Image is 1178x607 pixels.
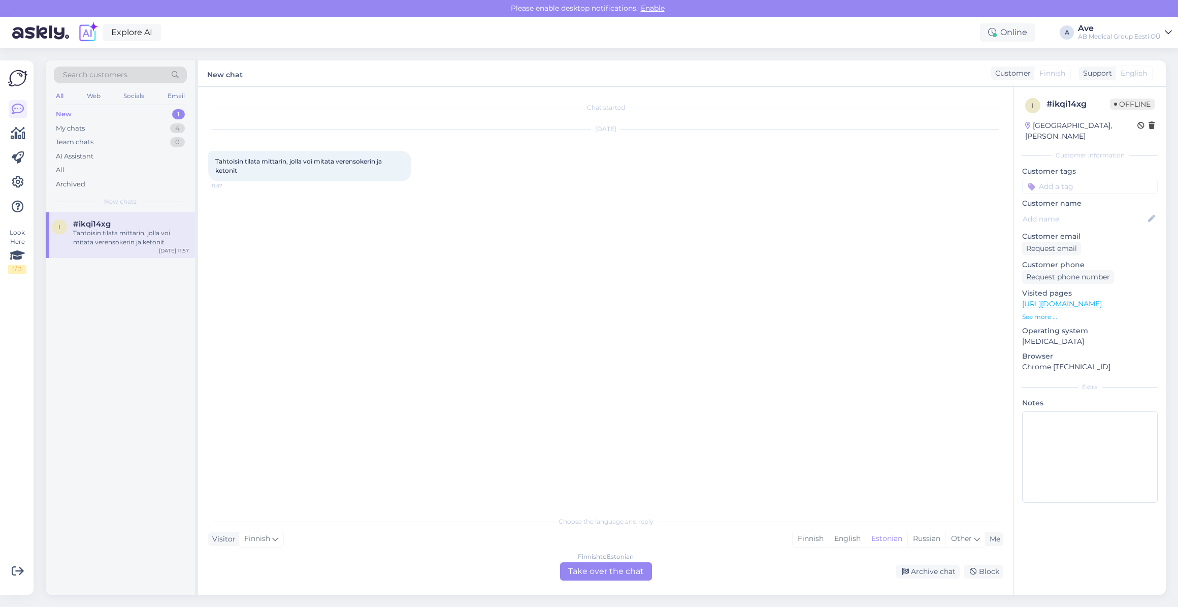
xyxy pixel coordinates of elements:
[1022,351,1158,362] p: Browser
[907,531,945,547] div: Russian
[829,531,866,547] div: English
[1078,24,1172,41] a: AveAB Medical Group Eesti OÜ
[56,165,64,175] div: All
[991,68,1031,79] div: Customer
[1022,312,1158,322] p: See more ...
[1110,99,1155,110] span: Offline
[56,137,93,147] div: Team chats
[980,23,1035,42] div: Online
[578,552,634,561] div: Finnish to Estonian
[73,229,189,247] div: Tahtoisin tilata mittarin, jolla voi mitata verensokerin ja ketonit
[1078,24,1161,33] div: Ave
[560,562,652,581] div: Take over the chat
[1046,98,1110,110] div: # ikqi14xg
[211,182,249,189] span: 11:57
[54,89,66,103] div: All
[170,123,185,134] div: 4
[1023,213,1146,225] input: Add name
[896,565,960,579] div: Archive chat
[1022,336,1158,347] p: [MEDICAL_DATA]
[8,69,27,88] img: Askly Logo
[1022,260,1158,270] p: Customer phone
[1022,326,1158,336] p: Operating system
[1039,68,1065,79] span: Finnish
[85,89,103,103] div: Web
[1025,120,1137,142] div: [GEOGRAPHIC_DATA], [PERSON_NAME]
[1022,299,1102,308] a: [URL][DOMAIN_NAME]
[964,565,1003,579] div: Block
[1022,166,1158,177] p: Customer tags
[104,197,137,206] span: New chats
[172,109,185,119] div: 1
[1022,362,1158,372] p: Chrome [TECHNICAL_ID]
[951,534,972,543] span: Other
[215,157,383,174] span: Tahtoisin tilata mittarin, jolla voi mitata verensokerin ja ketonit
[103,24,161,41] a: Explore AI
[1022,398,1158,408] p: Notes
[208,534,236,545] div: Visitor
[63,70,127,80] span: Search customers
[58,223,60,231] span: i
[166,89,187,103] div: Email
[207,67,243,80] label: New chat
[170,137,185,147] div: 0
[159,247,189,254] div: [DATE] 11:57
[244,533,270,545] span: Finnish
[1022,179,1158,194] input: Add a tag
[1022,242,1081,255] div: Request email
[77,22,99,43] img: explore-ai
[208,103,1003,112] div: Chat started
[1022,382,1158,392] div: Extra
[1022,288,1158,299] p: Visited pages
[56,123,85,134] div: My chats
[866,531,907,547] div: Estonian
[208,124,1003,134] div: [DATE]
[56,109,72,119] div: New
[1078,33,1161,41] div: AB Medical Group Eesti OÜ
[1121,68,1147,79] span: English
[638,4,668,13] span: Enable
[1032,102,1034,109] span: i
[56,179,85,189] div: Archived
[1060,25,1074,40] div: A
[8,265,26,274] div: 1 / 3
[208,517,1003,526] div: Choose the language and reply
[1022,198,1158,209] p: Customer name
[1022,151,1158,160] div: Customer information
[56,151,93,162] div: AI Assistant
[1022,270,1114,284] div: Request phone number
[793,531,829,547] div: Finnish
[1022,231,1158,242] p: Customer email
[986,534,1000,545] div: Me
[121,89,146,103] div: Socials
[1079,68,1112,79] div: Support
[73,219,111,229] span: #ikqi14xg
[8,228,26,274] div: Look Here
